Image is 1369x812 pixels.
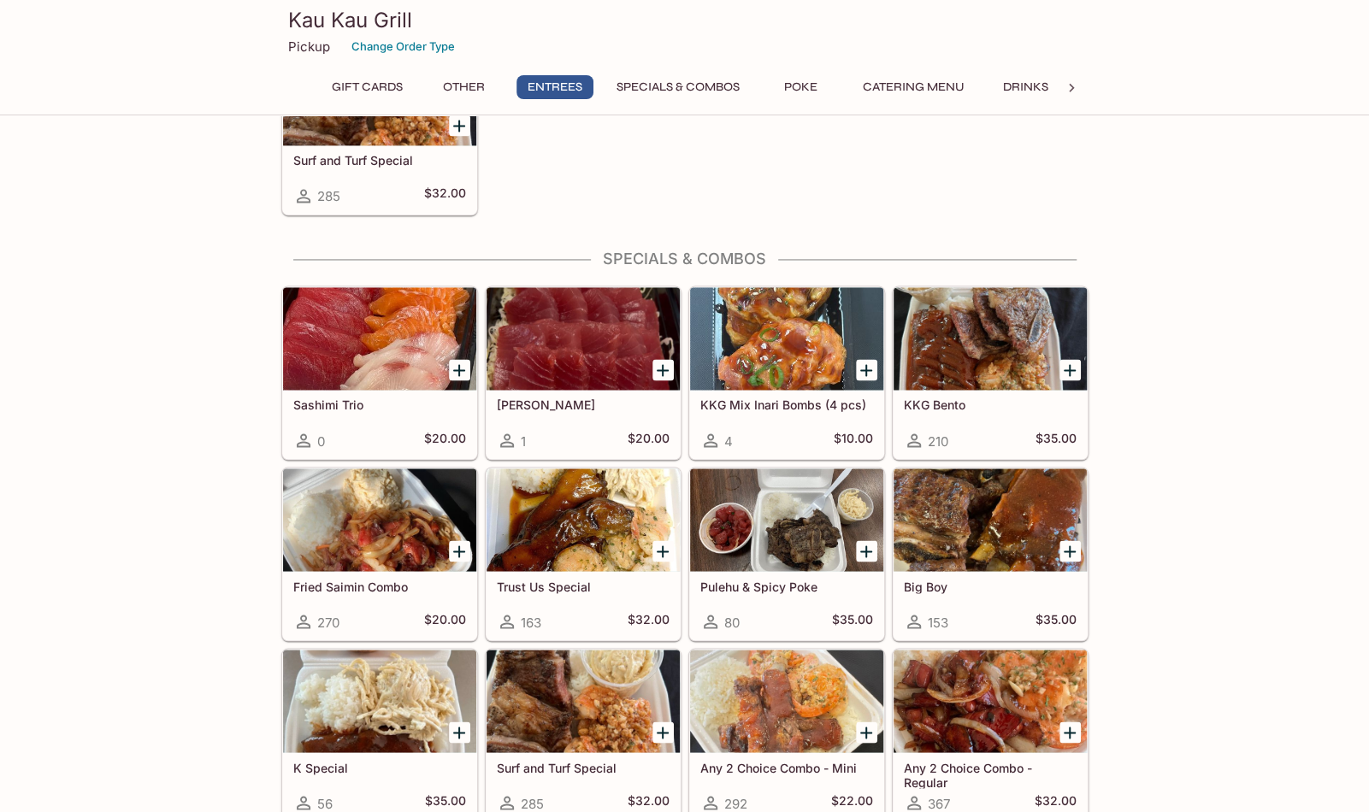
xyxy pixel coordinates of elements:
h5: Any 2 Choice Combo - Regular [904,760,1077,788]
button: Poke [763,75,840,99]
p: Pickup [288,38,330,55]
h5: [PERSON_NAME] [497,397,670,412]
div: Fried Saimin Combo [283,468,476,571]
h5: Sashimi Trio [293,397,466,412]
button: Add Big Boy [1059,540,1081,562]
a: Big Boy153$35.00 [893,468,1088,640]
h5: $35.00 [1036,430,1077,450]
button: Add Ahi Sashimi [652,359,674,380]
div: Pulehu & Spicy Poke [690,468,883,571]
h5: $32.00 [424,185,466,206]
div: Sashimi Trio [283,287,476,390]
h5: Pulehu & Spicy Poke [700,579,873,593]
button: Add Any 2 Choice Combo - Regular [1059,721,1081,743]
h3: Kau Kau Grill [288,7,1082,33]
div: Big Boy [894,468,1087,571]
h5: $32.00 [628,611,670,632]
h5: K Special [293,760,466,774]
button: Add Surf and Turf Special [652,721,674,743]
button: Catering Menu [853,75,974,99]
h5: KKG Bento [904,397,1077,412]
div: Ahi Sashimi [487,287,680,390]
h5: Surf and Turf Special [497,760,670,774]
span: 4 [724,432,733,449]
button: Add K Special [449,721,470,743]
h5: $35.00 [832,611,873,632]
h5: $20.00 [628,430,670,450]
a: Sashimi Trio0$20.00 [282,286,477,459]
span: 56 [317,795,333,811]
h5: Surf and Turf Special [293,153,466,168]
div: Trust Us Special [487,468,680,571]
span: 1 [521,432,526,449]
a: KKG Mix Inari Bombs (4 pcs)4$10.00 [689,286,884,459]
span: 270 [317,614,339,630]
span: 163 [521,614,541,630]
div: Any 2 Choice Combo - Mini [690,650,883,752]
a: Surf and Turf Special285$32.00 [282,42,477,215]
a: KKG Bento210$35.00 [893,286,1088,459]
button: Add KKG Bento [1059,359,1081,380]
button: Add Any 2 Choice Combo - Mini [856,721,877,743]
a: Fried Saimin Combo270$20.00 [282,468,477,640]
button: Add KKG Mix Inari Bombs (4 pcs) [856,359,877,380]
div: K Special [283,650,476,752]
button: Specials & Combos [607,75,749,99]
h5: Trust Us Special [497,579,670,593]
button: Add Surf and Turf Special [449,115,470,136]
h5: Any 2 Choice Combo - Mini [700,760,873,774]
div: Surf and Turf Special [283,43,476,145]
h4: Specials & Combos [281,250,1089,268]
h5: $35.00 [1036,611,1077,632]
button: Other [426,75,503,99]
div: Surf and Turf Special [487,650,680,752]
span: 153 [928,614,948,630]
span: 285 [521,795,544,811]
button: Add Trust Us Special [652,540,674,562]
button: Entrees [516,75,593,99]
button: Drinks [988,75,1065,99]
button: Change Order Type [344,33,463,60]
span: 285 [317,188,340,204]
span: 80 [724,614,740,630]
button: Add Sashimi Trio [449,359,470,380]
span: 367 [928,795,950,811]
button: Add Fried Saimin Combo [449,540,470,562]
div: KKG Bento [894,287,1087,390]
h5: $20.00 [424,611,466,632]
span: 0 [317,432,325,449]
span: 210 [928,432,948,449]
a: [PERSON_NAME]1$20.00 [486,286,681,459]
h5: $20.00 [424,430,466,450]
h5: $10.00 [834,430,873,450]
h5: KKG Mix Inari Bombs (4 pcs) [700,397,873,412]
a: Trust Us Special163$32.00 [486,468,681,640]
h5: Big Boy [904,579,1077,593]
a: Pulehu & Spicy Poke80$35.00 [689,468,884,640]
span: 292 [724,795,747,811]
button: Add Pulehu & Spicy Poke [856,540,877,562]
div: KKG Mix Inari Bombs (4 pcs) [690,287,883,390]
h5: Fried Saimin Combo [293,579,466,593]
button: Gift Cards [322,75,412,99]
div: Any 2 Choice Combo - Regular [894,650,1087,752]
